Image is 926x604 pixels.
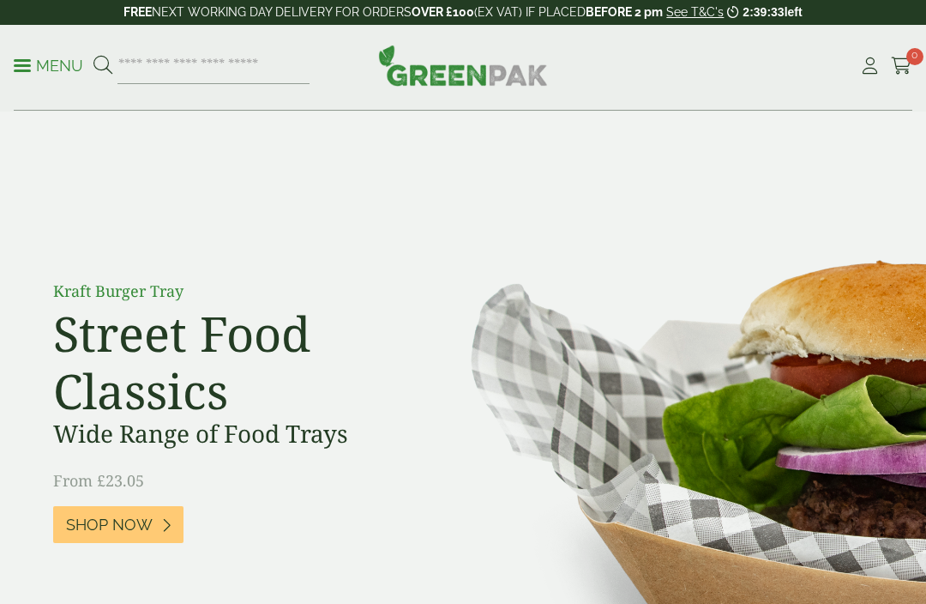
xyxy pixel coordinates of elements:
i: Cart [891,57,912,75]
span: From £23.05 [53,470,144,491]
strong: BEFORE 2 pm [586,5,663,19]
a: 0 [891,53,912,79]
span: 2:39:33 [743,5,784,19]
a: Menu [14,56,83,73]
i: My Account [859,57,881,75]
p: Menu [14,56,83,76]
span: 0 [906,48,923,65]
strong: FREE [123,5,152,19]
span: Shop Now [66,516,153,535]
img: GreenPak Supplies [378,45,548,86]
a: Shop Now [53,506,183,543]
a: See T&C's [666,5,724,19]
p: Kraft Burger Tray [53,280,439,303]
strong: OVER £100 [412,5,474,19]
span: left [785,5,803,19]
h2: Street Food Classics [53,305,439,420]
h3: Wide Range of Food Trays [53,420,439,449]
